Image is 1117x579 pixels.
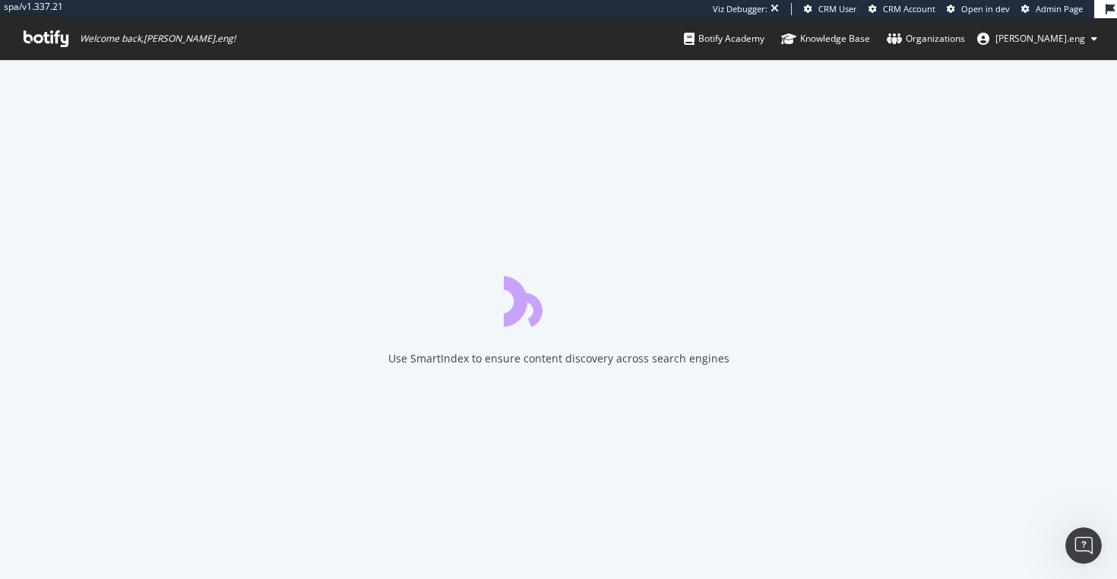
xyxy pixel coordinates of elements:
[804,3,857,15] a: CRM User
[684,31,764,46] div: Botify Academy
[869,3,935,15] a: CRM Account
[965,27,1109,51] button: [PERSON_NAME].eng
[781,18,870,59] a: Knowledge Base
[388,351,729,366] div: Use SmartIndex to ensure content discovery across search engines
[883,3,935,14] span: CRM Account
[995,32,1085,45] span: colene.eng
[947,3,1010,15] a: Open in dev
[1036,3,1083,14] span: Admin Page
[1065,527,1102,564] iframe: Intercom live chat
[713,3,767,15] div: Viz Debugger:
[887,31,965,46] div: Organizations
[504,272,613,327] div: animation
[818,3,857,14] span: CRM User
[887,18,965,59] a: Organizations
[80,33,236,45] span: Welcome back, [PERSON_NAME].eng !
[961,3,1010,14] span: Open in dev
[781,31,870,46] div: Knowledge Base
[1021,3,1083,15] a: Admin Page
[684,18,764,59] a: Botify Academy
